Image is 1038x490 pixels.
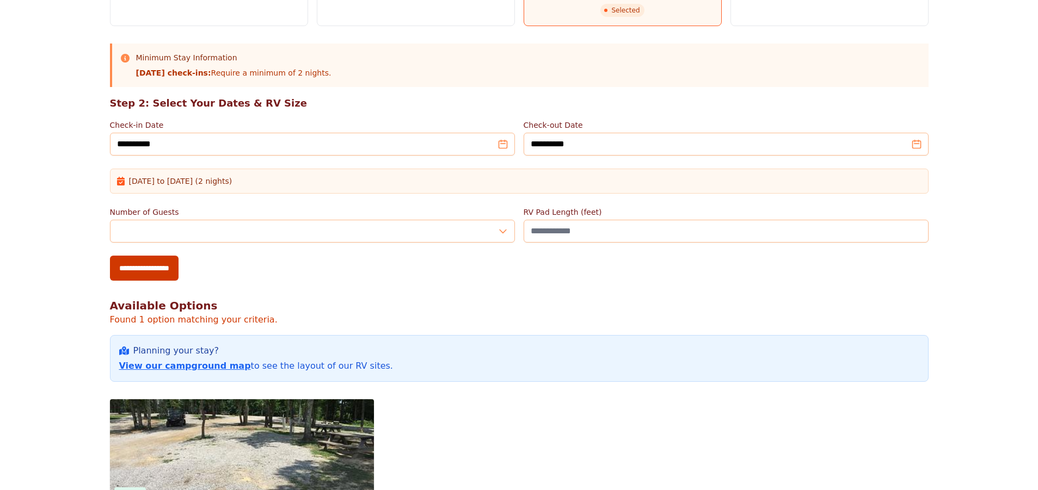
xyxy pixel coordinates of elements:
label: Check-out Date [524,120,929,131]
p: to see the layout of our RV sites. [119,359,919,373]
a: View our campground map [119,361,251,371]
label: Number of Guests [110,207,515,218]
h3: Minimum Stay Information [136,52,331,63]
strong: [DATE] check-ins: [136,69,211,77]
span: Selected [600,4,644,17]
span: Planning your stay? [133,344,219,357]
h2: Step 2: Select Your Dates & RV Size [110,96,929,111]
label: Check-in Date [110,120,515,131]
p: Found 1 option matching your criteria. [110,313,929,326]
h2: Available Options [110,298,929,313]
span: [DATE] to [DATE] (2 nights) [129,176,232,187]
p: Require a minimum of 2 nights. [136,67,331,78]
label: RV Pad Length (feet) [524,207,929,218]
